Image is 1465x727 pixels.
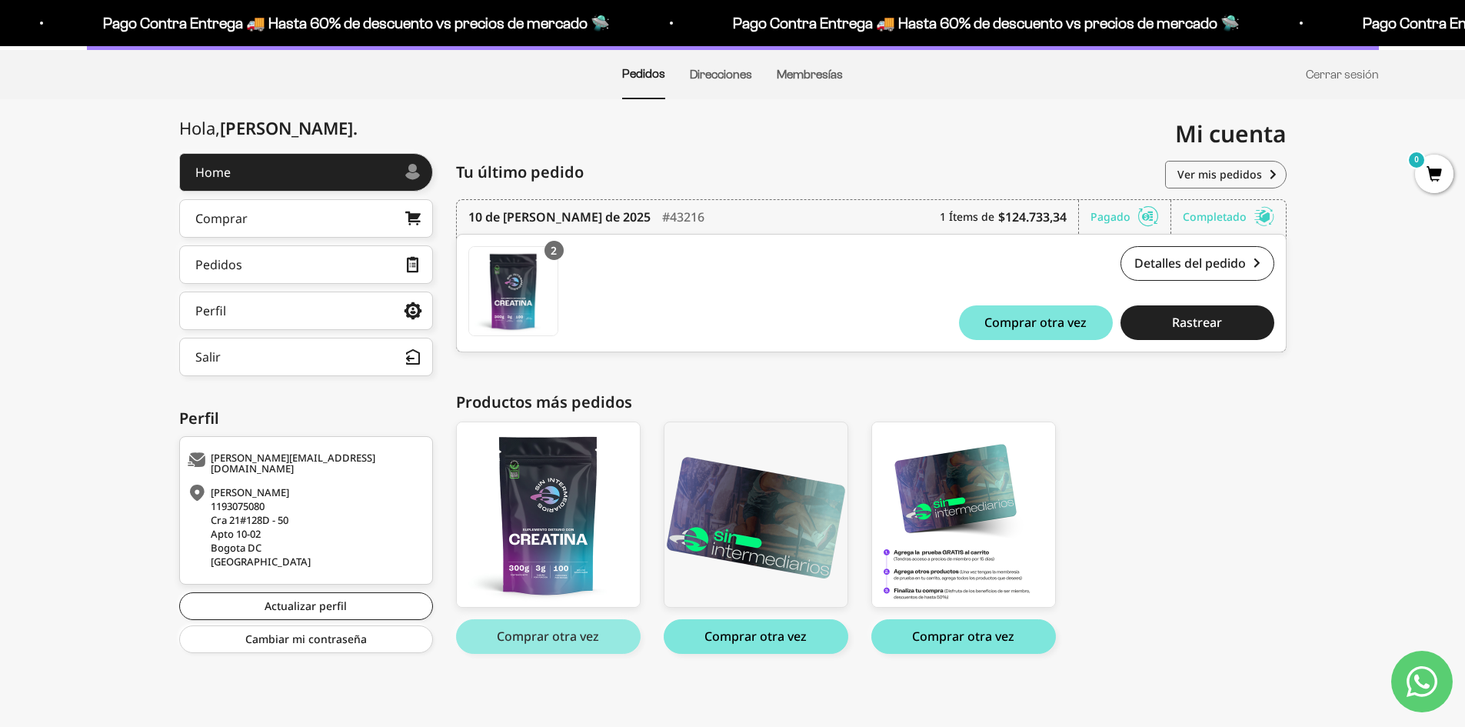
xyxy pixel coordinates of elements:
[179,199,433,238] a: Comprar
[353,116,358,139] span: .
[102,11,608,35] p: Pago Contra Entrega 🚚 Hasta 60% de descuento vs precios de mercado 🛸
[456,391,1287,414] div: Productos más pedidos
[456,422,641,608] a: Creatina Monohidrato
[179,153,433,192] a: Home
[179,407,433,430] div: Perfil
[1175,118,1287,149] span: Mi cuenta
[871,619,1056,654] button: Comprar otra vez
[544,241,564,260] div: 2
[195,166,231,178] div: Home
[179,245,433,284] a: Pedidos
[456,619,641,654] button: Comprar otra vez
[664,619,848,654] button: Comprar otra vez
[179,118,358,138] div: Hola,
[179,592,433,620] a: Actualizar perfil
[1172,316,1222,328] span: Rastrear
[662,200,704,234] div: #43216
[690,68,752,81] a: Direcciones
[1306,68,1379,81] a: Cerrar sesión
[179,625,433,653] a: Cambiar mi contraseña
[1415,167,1453,184] a: 0
[195,351,221,363] div: Salir
[456,161,584,184] span: Tu último pedido
[731,11,1238,35] p: Pago Contra Entrega 🚚 Hasta 60% de descuento vs precios de mercado 🛸
[1183,200,1274,234] div: Completado
[195,258,242,271] div: Pedidos
[179,338,433,376] button: Salir
[959,305,1113,340] button: Comprar otra vez
[469,247,558,335] img: Translation missing: es.Creatina Monohidrato
[872,422,1055,607] img: membresia_producto_2_large.png
[468,246,558,336] a: Creatina Monohidrato
[998,208,1067,226] b: $124.733,34
[195,305,226,317] div: Perfil
[777,68,843,81] a: Membresías
[1090,200,1171,234] div: Pagado
[664,422,847,607] img: b091a5be-4bb1-4136-881d-32454b4358fa_1_large.png
[1407,151,1426,169] mark: 0
[1120,246,1274,281] a: Detalles del pedido
[1165,161,1287,188] a: Ver mis pedidos
[188,452,421,474] div: [PERSON_NAME][EMAIL_ADDRESS][DOMAIN_NAME]
[871,422,1056,608] a: Se miembro GRATIS por 15 días - (Se renovará automáticamente)
[195,212,248,225] div: Comprar
[664,422,848,608] a: Membresía Anual
[220,116,358,139] span: [PERSON_NAME]
[457,422,640,607] img: creatina_01_large.png
[468,208,651,226] time: 10 de [PERSON_NAME] de 2025
[622,67,665,80] a: Pedidos
[188,485,421,569] div: [PERSON_NAME] 1193075080 Cra 21#128D - 50 Apto 10-02 Bogota DC [GEOGRAPHIC_DATA]
[1120,305,1274,340] button: Rastrear
[940,200,1079,234] div: 1 Ítems de
[179,292,433,330] a: Perfil
[984,316,1087,328] span: Comprar otra vez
